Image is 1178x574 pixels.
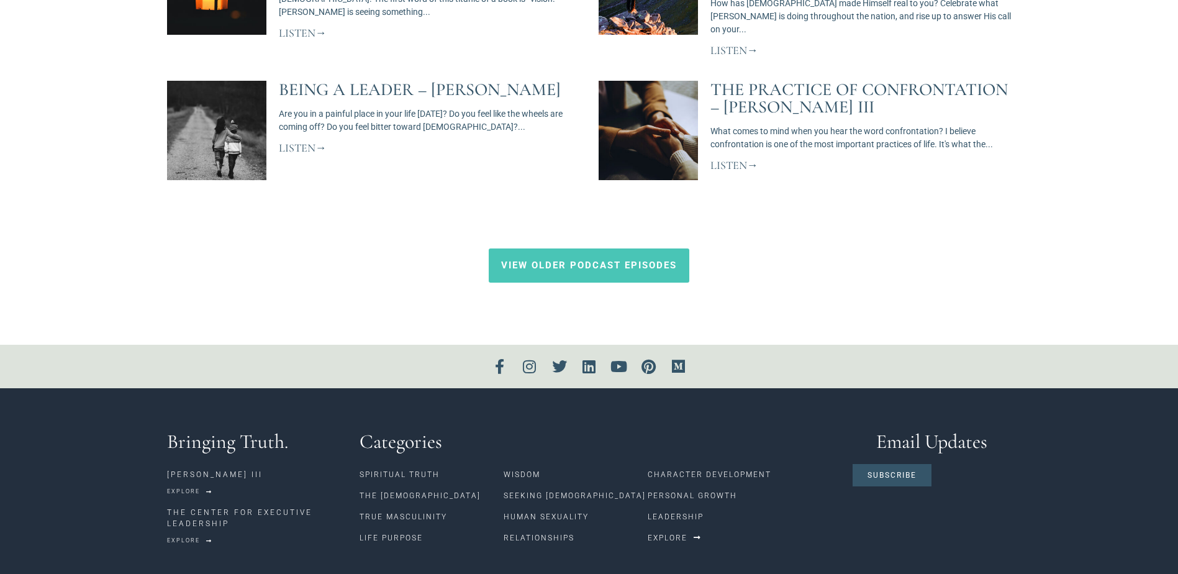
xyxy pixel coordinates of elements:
[504,506,648,527] a: Human Sexuality
[504,464,648,549] nav: Menu
[853,432,1012,452] h3: Email Updates
[648,506,840,527] a: Leadership
[167,469,348,480] p: [PERSON_NAME] III
[648,534,687,542] span: Explore
[279,107,580,134] p: Are you in a painful place in your life [DATE]? Do you feel like the wheels are coming off? Do yo...
[167,489,200,494] span: Explore
[710,125,1012,151] p: What comes to mind when you hear the word confrontation? I believe confrontation is one of the mo...
[501,261,677,270] span: View Older Podcast Episodes
[360,464,504,549] nav: Menu
[489,248,689,283] a: View Older Podcast Episodes
[648,464,840,485] a: Character Development
[167,432,348,452] h3: Bringing Truth.
[710,43,758,57] a: Read more about Answering His Call – Richard E. Simmons III with Pastor Chuck Reich
[167,507,348,529] p: THE CENTER FOR EXECUTIVE LEADERSHIP
[279,26,327,40] a: Read more about Israel’s Big Concern – Dr. Mark Gignilliat
[648,485,840,506] a: Personal Growth
[504,464,648,485] a: Wisdom
[710,158,758,172] a: Read more about The Practice of Confrontation – Richard E. Simmons III
[504,527,648,549] a: Relationships
[360,506,504,527] a: True Masculinity
[868,471,917,479] span: Subscribe
[167,485,212,499] a: Explore
[360,464,504,485] a: Spiritual Truth
[279,79,561,100] a: Being a Leader – [PERSON_NAME]
[167,538,200,544] span: Explore
[360,432,840,452] h3: Categories
[279,141,327,155] a: Read more about Being a Leader – Jerry Leachman
[360,485,504,506] a: The [DEMOGRAPHIC_DATA]
[167,534,212,548] a: Explore
[504,485,648,506] a: Seeking [DEMOGRAPHIC_DATA]
[648,527,702,549] a: Explore
[648,464,840,527] nav: Menu
[853,464,931,486] a: Subscribe
[360,527,504,549] a: Life Purpose
[710,79,1008,117] a: The Practice of Confrontation – [PERSON_NAME] III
